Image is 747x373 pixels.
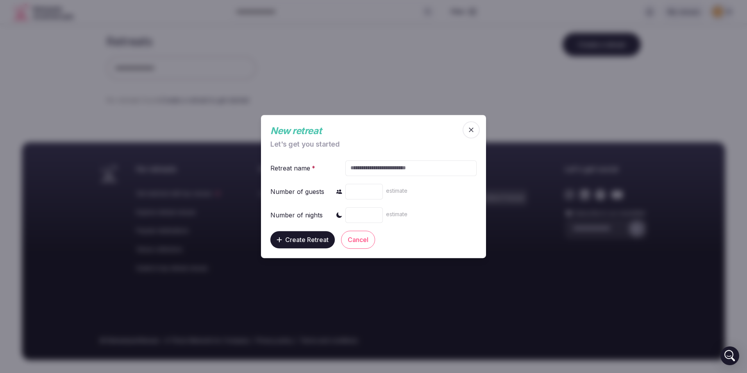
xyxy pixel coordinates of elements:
[386,211,407,217] span: estimate
[386,187,407,194] span: estimate
[270,187,324,196] div: Number of guests
[270,210,323,220] div: Number of nights
[270,231,335,248] button: Create Retreat
[270,163,317,173] div: Retreat name
[285,236,329,244] span: Create Retreat
[270,124,461,138] div: New retreat
[270,141,461,148] div: Let's get you started
[341,231,375,249] button: Cancel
